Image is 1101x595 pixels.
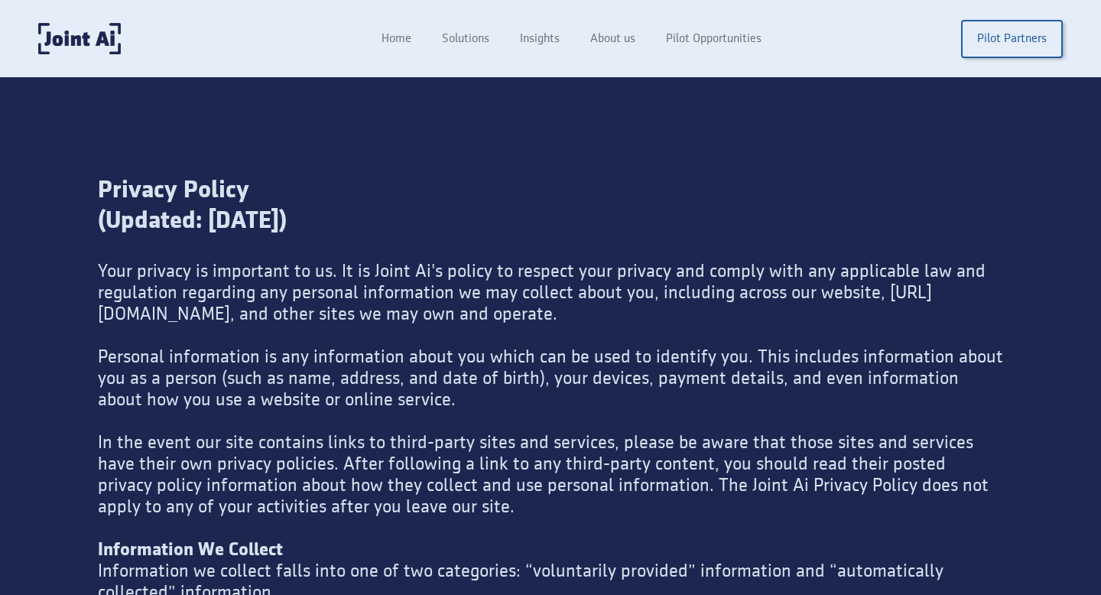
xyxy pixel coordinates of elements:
[575,24,651,54] a: About us
[427,24,505,54] a: Solutions
[38,23,121,54] a: home
[505,24,575,54] a: Insights
[651,24,777,54] a: Pilot Opportunities
[366,24,427,54] a: Home
[961,20,1063,58] a: Pilot Partners
[98,541,283,559] strong: Information We Collect
[98,175,1003,261] div: Privacy Policy (Updated: [DATE])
